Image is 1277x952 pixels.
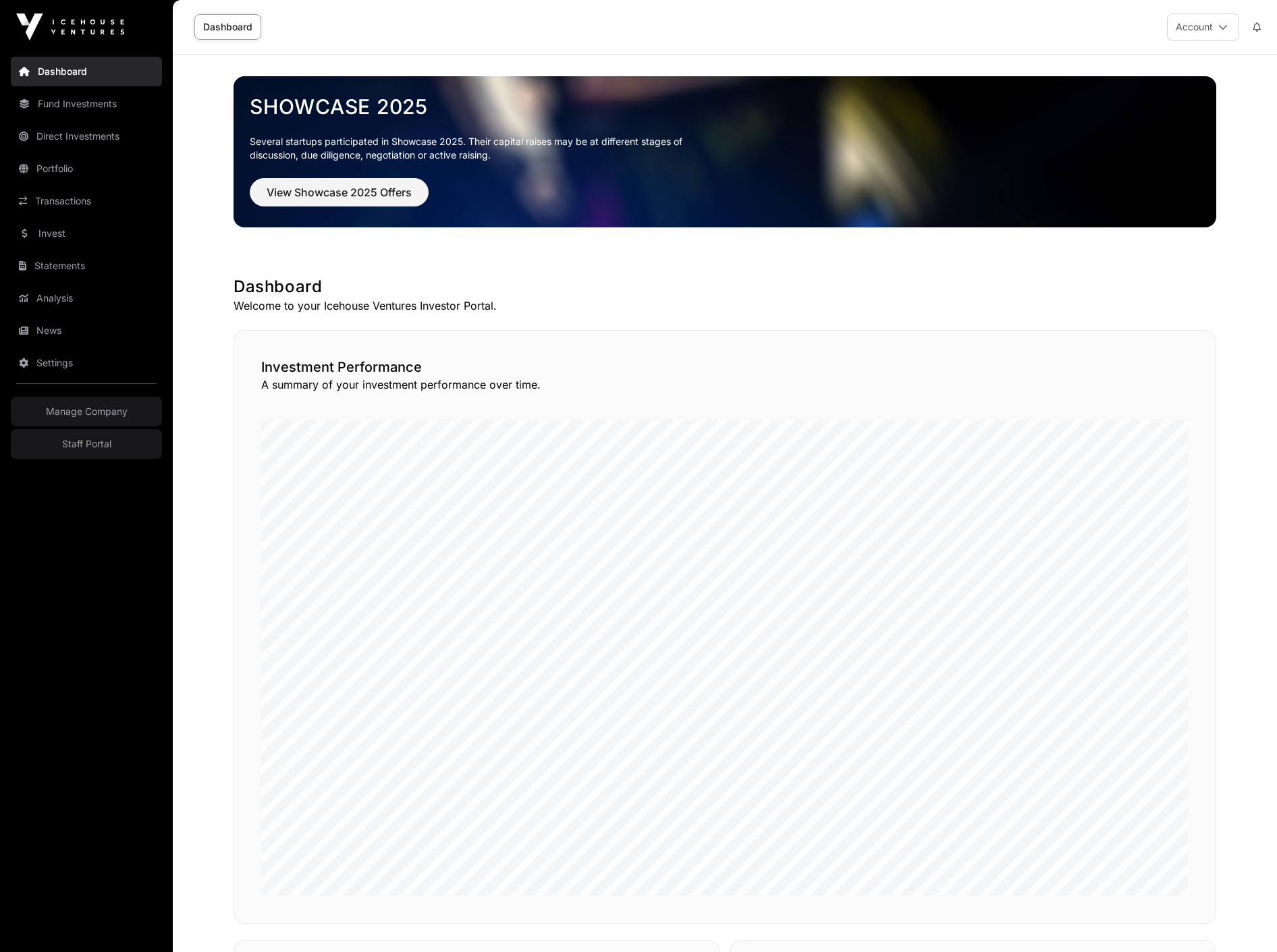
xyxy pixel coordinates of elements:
h2: Investment Performance [261,358,1189,376]
a: Staff Portal [11,429,162,459]
a: Settings [11,348,162,378]
a: Transactions [11,186,162,216]
a: Direct Investments [11,121,162,151]
img: Icehouse Ventures Logo [16,13,124,40]
a: Fund Investments [11,89,162,119]
a: News [11,316,162,345]
span: View Showcase 2025 Offers [267,184,412,200]
p: A summary of your investment performance over time. [261,376,1189,393]
a: Portfolio [11,154,162,184]
a: Dashboard [194,14,261,40]
a: Dashboard [11,57,162,86]
a: Analysis [11,283,162,313]
img: Showcase 2025 [234,76,1216,227]
p: Several startups participated in Showcase 2025. Their capital raises may be at different stages o... [250,135,703,162]
a: Manage Company [11,397,162,426]
button: Account [1167,13,1239,40]
h1: Dashboard [234,276,1216,298]
button: View Showcase 2025 Offers [250,178,429,206]
a: Showcase 2025 [250,94,1200,119]
p: Welcome to your Icehouse Ventures Investor Portal. [234,298,1216,314]
a: View Showcase 2025 Offers [250,192,429,205]
a: Statements [11,251,162,281]
a: Invest [11,219,162,248]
